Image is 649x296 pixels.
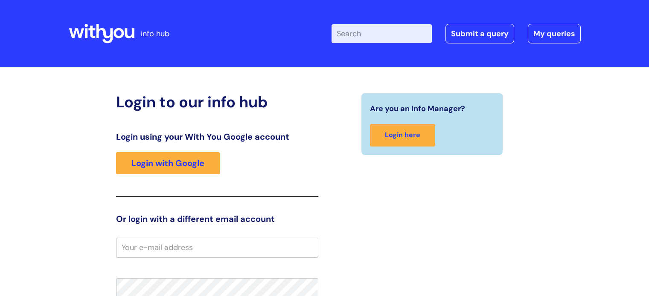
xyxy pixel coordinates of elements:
[370,124,435,147] a: Login here
[141,27,169,40] p: info hub
[370,102,465,115] span: Are you an Info Manager?
[116,238,318,257] input: Your e-mail address
[116,214,318,224] h3: Or login with a different email account
[116,93,318,111] h2: Login to our info hub
[445,24,514,43] a: Submit a query
[332,24,432,43] input: Search
[528,24,581,43] a: My queries
[116,132,318,142] h3: Login using your With You Google account
[116,152,220,174] a: Login with Google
